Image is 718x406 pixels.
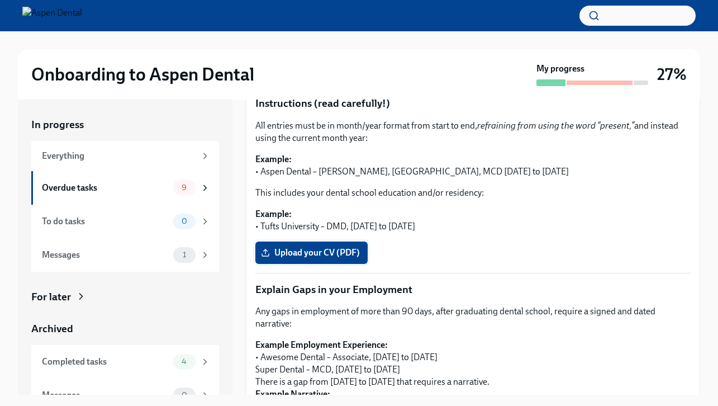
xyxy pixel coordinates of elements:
[255,208,691,233] p: • Tufts University – DMD, [DATE] to [DATE]
[175,183,193,192] span: 9
[536,63,584,75] strong: My progress
[176,251,193,259] span: 1
[657,64,687,84] h3: 27%
[255,305,691,330] p: Any gaps in employment of more than 90 days, after graduating dental school, require a signed and...
[255,242,368,264] label: Upload your CV (PDF)
[31,238,219,272] a: Messages1
[31,205,219,238] a: To do tasks0
[42,150,196,162] div: Everything
[42,182,169,194] div: Overdue tasks
[22,7,82,25] img: Aspen Dental
[42,249,169,261] div: Messages
[255,120,691,144] p: All entries must be in month/year format from start to end, and instead using the current month y...
[31,345,219,379] a: Completed tasks4
[42,389,169,402] div: Messages
[255,154,292,164] strong: Example:
[255,209,292,219] strong: Example:
[31,141,219,171] a: Everything
[477,120,634,131] em: refraining from using the word “present,”
[31,290,219,304] a: For later
[255,282,691,297] p: Explain Gaps in your Employment
[31,171,219,205] a: Overdue tasks9
[31,63,254,86] h2: Onboarding to Aspen Dental
[31,117,219,132] a: In progress
[255,96,691,111] p: Instructions (read carefully!)
[175,217,194,225] span: 0
[255,339,388,350] strong: Example Employment Experience:
[42,356,169,368] div: Completed tasks
[255,187,691,199] p: This includes your dental school education and/or residency:
[31,322,219,336] a: Archived
[42,215,169,228] div: To do tasks
[175,391,194,399] span: 0
[263,247,360,258] span: Upload your CV (PDF)
[31,290,71,304] div: For later
[255,153,691,178] p: • Aspen Dental – [PERSON_NAME], [GEOGRAPHIC_DATA], MCD [DATE] to [DATE]
[175,357,193,366] span: 4
[255,389,330,399] strong: Example Narrative:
